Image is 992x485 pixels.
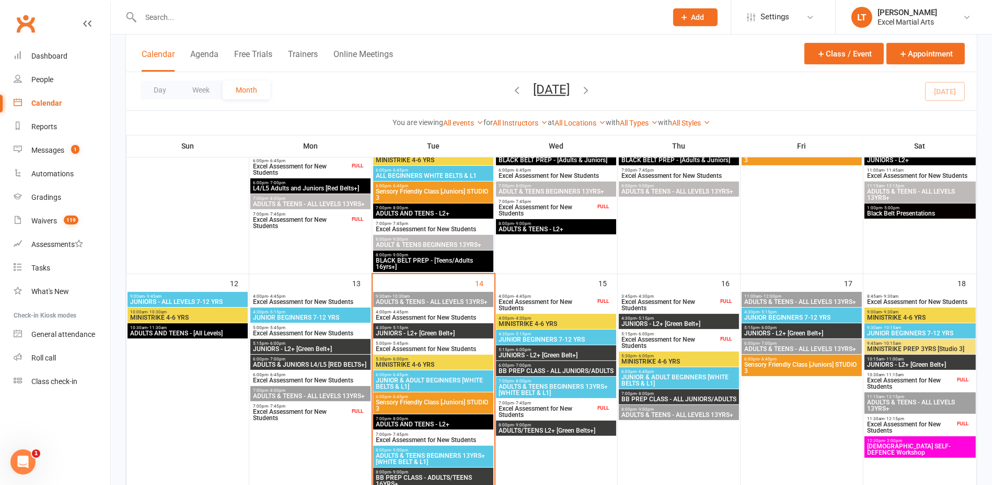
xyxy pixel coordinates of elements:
[31,217,57,225] div: Waivers
[637,168,654,173] span: - 7:45pm
[867,373,955,377] span: 10:30am
[375,314,491,321] span: Excel Assessment for New Students
[867,299,974,305] span: Excel Assessment for New Students
[130,310,246,314] span: 10:00am
[621,157,737,163] span: BLACK BELT PREP - [Adults & Juniors]
[252,181,368,185] span: 6:00pm
[10,449,36,475] iframe: Intercom live chat
[375,242,491,248] span: ADULT & TEENS BEGINNERS 13YRS+
[718,335,734,343] div: FULL
[375,453,491,465] span: ADULTS & TEENS BEGINNERS 13YRS+ [WHITE BELT & L1]
[391,221,408,226] span: - 7:45pm
[498,173,614,179] span: Excel Assessment for New Students
[884,357,904,362] span: - 11:00am
[621,391,737,396] span: 7:00pm
[391,470,408,475] span: - 9:00pm
[391,184,408,188] span: - 6:45pm
[691,13,705,21] span: Add
[333,49,393,72] button: Online Meetings
[867,168,974,173] span: 11:00am
[375,437,491,443] span: Excel Assessment for New Students
[130,330,246,336] span: ADULTS AND TEENS - [All Levels]
[498,157,614,163] span: BLACK BELT PREP - [Adults & Juniors]
[252,346,368,352] span: JUNIORS - L2+ [Green Belt+]
[804,43,884,64] button: Class / Event
[882,294,898,299] span: - 9:30am
[14,233,110,256] a: Assessments
[31,75,53,84] div: People
[391,206,408,210] span: - 8:00pm
[375,341,491,346] span: 5:00pm
[391,237,408,242] span: - 9:00pm
[375,206,491,210] span: 7:00pm
[548,118,555,127] strong: at
[760,5,789,29] span: Settings
[375,221,491,226] span: 7:00pm
[14,44,110,68] a: Dashboard
[252,362,368,368] span: ADULTS & JUNIORS L4/L5 [RED BELTS+]
[14,186,110,209] a: Gradings
[498,168,614,173] span: 6:00pm
[884,416,904,421] span: - 12:15pm
[14,256,110,280] a: Tasks
[863,135,977,157] th: Sat
[867,294,974,299] span: 8:45am
[145,294,162,299] span: - 9:45am
[867,188,974,201] span: ADULTS & TEENS - ALL LEVELS 13YRS+
[744,325,860,330] span: 5:15pm
[234,49,272,72] button: Free Trials
[867,330,974,336] span: JUNIOR BEGINNERS 7-12 YRS
[514,332,531,336] span: - 5:15pm
[621,407,737,412] span: 8:00pm
[476,274,494,291] div: 14
[71,145,79,154] span: 1
[867,325,974,330] span: 9:30am
[514,423,531,427] span: - 9:00pm
[375,294,491,299] span: 9:30am
[375,173,491,179] span: ALL BEGINNERS WHITE BELTS & L1
[744,310,860,314] span: 4:30pm
[595,404,612,412] div: FULL
[498,204,595,217] span: Excel Assessment for New Students
[14,68,110,92] a: People
[867,438,974,443] span: 12:30pm
[252,341,368,346] span: 5:15pm
[142,49,175,72] button: Calendar
[252,294,368,299] span: 4:00pm
[620,119,658,127] a: All Types
[498,423,614,427] span: 8:00pm
[252,373,368,377] span: 6:00pm
[954,376,971,384] div: FULL
[618,135,741,157] th: Thu
[130,294,246,299] span: 9:00am
[744,357,860,362] span: 6:00pm
[621,321,737,327] span: JUNIORS - L2+ [Green Belt+]
[637,407,654,412] span: - 9:00pm
[391,432,408,437] span: - 7:45pm
[391,168,408,173] span: - 6:45pm
[31,122,57,131] div: Reports
[498,321,614,327] span: MINISTRIKE 4-6 YRS
[375,237,491,242] span: 8:00pm
[885,438,902,443] span: - 2:00pm
[349,162,366,170] div: FULL
[375,253,491,257] span: 8:00pm
[867,314,974,321] span: MINISTRIKE 4-6 YRS
[637,316,654,321] span: - 5:15pm
[14,139,110,162] a: Messages 1
[498,294,595,299] span: 4:00pm
[498,347,614,352] span: 5:15pm
[621,369,737,374] span: 6:00pm
[375,399,491,412] span: Sensory Friendly Class [Juniors] STUDIO 3
[851,7,872,28] div: LT
[375,299,491,305] span: ADULTS & TEENS - ALL LEVELS 13YRS+
[31,240,83,249] div: Assessments
[867,341,974,346] span: 9:45am
[744,299,860,305] span: ADULTS & TEENS - ALL LEVELS 13YRS+
[31,354,56,362] div: Roll call
[391,253,408,257] span: - 9:00pm
[375,330,491,336] span: JUNIORS - L2+ [Green Belt+]
[137,10,660,25] input: Search...
[375,168,491,173] span: 6:00pm
[223,81,270,99] button: Month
